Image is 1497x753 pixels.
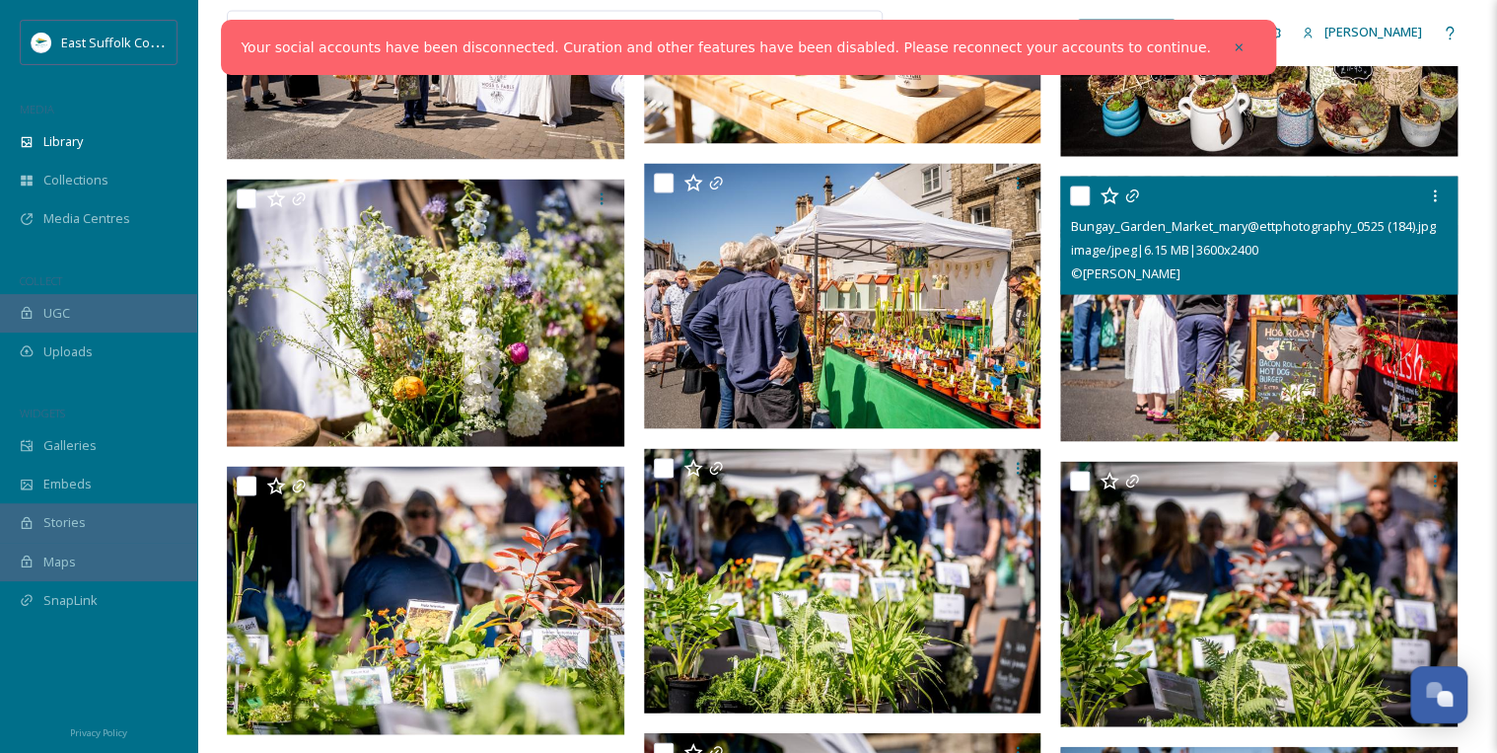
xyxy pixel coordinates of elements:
span: SnapLink [43,591,98,610]
span: Library [43,132,83,151]
a: View all files [756,13,872,51]
span: Stories [43,513,86,532]
span: Uploads [43,342,93,361]
span: Privacy Policy [70,726,127,739]
img: Bungay_Garden_Market_mary@ettphotography_0525 (137).jpg [1060,461,1458,726]
span: © [PERSON_NAME] [1070,264,1179,281]
span: Maps [43,553,76,571]
input: Search your library [273,11,685,54]
span: Galleries [43,436,97,455]
img: Bungay_Garden_Market_mary@ettphotography_0525 (184).jpg [1060,176,1458,441]
img: ESC%20Logo.png [32,33,51,52]
img: Bungay_Garden_Market_mary@ettphotography_0525 (142).jpg [227,466,628,734]
img: Bungay_Garden_Market_mary@ettphotography_0525 (78).jpg [644,448,1041,714]
span: COLLECT [20,273,62,288]
span: Media Centres [43,209,130,228]
span: UGC [43,304,70,323]
span: Collections [43,171,108,189]
a: Privacy Policy [70,719,127,743]
span: Bungay_Garden_Market_mary@ettphotography_0525 (184).jpg [1070,216,1435,234]
a: What's New [1077,19,1176,46]
img: Bungay_Garden_Market_mary@ettphotography_0525 (179).jpg [644,163,1041,428]
span: image/jpeg | 6.15 MB | 3600 x 2400 [1070,240,1257,258]
a: Your social accounts have been disconnected. Curation and other features have been disabled. Plea... [241,38,1210,58]
span: WIDGETS [20,406,65,420]
span: [PERSON_NAME] [1324,23,1422,40]
span: MEDIA [20,102,54,116]
button: Open Chat [1410,666,1467,723]
a: [PERSON_NAME] [1292,13,1432,51]
span: Embeds [43,475,92,493]
img: Bungay_Garden_Market_mary@ettphotography_0525 (79).jpg [227,179,628,447]
span: East Suffolk Council [61,33,178,51]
